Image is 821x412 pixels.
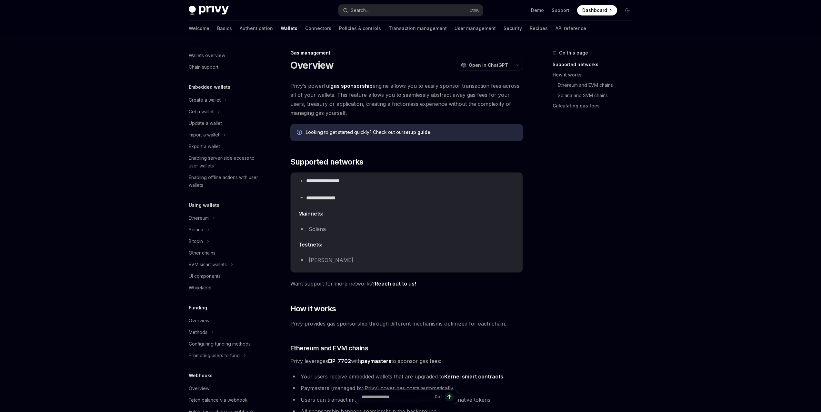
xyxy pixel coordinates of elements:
strong: Testnets: [298,241,322,248]
a: Calculating gas fees [553,101,638,111]
li: Paymasters (managed by Privy) cover gas costs automatically [290,384,523,393]
button: Toggle Bitcoin section [184,236,266,247]
h5: Using wallets [189,201,219,209]
a: Dashboard [577,5,617,15]
span: Ethereum and EVM chains [290,344,368,353]
a: Policies & controls [339,21,381,36]
input: Ask a question... [362,390,432,404]
a: EIP-7702 [328,358,351,365]
div: Methods [189,328,207,336]
a: Support [552,7,569,14]
div: Enabling server-side access to user wallets [189,154,262,170]
li: [PERSON_NAME] [298,256,515,265]
div: Enabling offline actions with user wallets [189,174,262,189]
span: Want support for more networks? [290,279,523,288]
h1: Overview [290,59,334,71]
h5: Embedded wallets [189,83,230,91]
div: Update a wallet [189,119,222,127]
a: Authentication [240,21,273,36]
button: Open in ChatGPT [457,60,512,71]
a: Demo [531,7,544,14]
div: Bitcoin [189,237,203,245]
span: Dashboard [582,7,607,14]
strong: paymasters [361,358,391,364]
img: dark logo [189,6,229,15]
a: Security [504,21,522,36]
div: EVM smart wallets [189,261,227,268]
div: Ethereum [189,214,209,222]
a: Wallets [281,21,297,36]
button: Toggle dark mode [622,5,633,15]
div: Configuring funding methods [189,340,251,348]
a: Chain support [184,61,266,73]
button: Toggle Methods section [184,327,266,338]
a: Overview [184,315,266,327]
div: Gas management [290,50,523,56]
a: Ethereum and EVM chains [553,80,638,90]
a: Whitelabel [184,282,266,294]
h5: Webhooks [189,372,213,379]
button: Toggle Import a wallet section [184,129,266,141]
span: Privy’s powerful engine allows you to easily sponsor transaction fees across all of your wallets.... [290,81,523,117]
a: Other chains [184,247,266,259]
svg: Info [297,130,303,136]
h5: Funding [189,304,207,312]
div: Search... [351,6,369,14]
span: Open in ChatGPT [469,62,508,68]
a: Overview [184,383,266,394]
button: Toggle Get a wallet section [184,106,266,117]
li: Your users receive embedded wallets that are upgraded to [290,372,523,381]
span: Privy leverages with to sponsor gas fees: [290,357,523,366]
a: How it works [553,70,638,80]
div: Import a wallet [189,131,219,139]
button: Toggle Solana section [184,224,266,236]
a: Recipes [530,21,548,36]
button: Toggle EVM smart wallets section [184,259,266,270]
a: Solana and SVM chains [553,90,638,101]
div: Create a wallet [189,96,221,104]
div: Prompting users to fund [189,352,240,359]
div: Export a wallet [189,143,220,150]
span: Looking to get started quickly? Check out our . [306,129,516,136]
a: Transaction management [389,21,447,36]
a: Enabling offline actions with user wallets [184,172,266,191]
a: User management [455,21,496,36]
a: Welcome [189,21,209,36]
a: setup guide [403,129,430,135]
div: UI components [189,272,221,280]
a: Kernel smart contracts [444,373,503,380]
a: UI components [184,270,266,282]
div: Overview [189,317,209,325]
div: Fetch balance via webhook [189,396,248,404]
span: On this page [559,49,588,57]
button: Toggle Prompting users to fund section [184,350,266,361]
button: Toggle Create a wallet section [184,94,266,106]
div: Solana [189,226,203,234]
strong: Mainnets: [298,210,323,217]
a: Enabling server-side access to user wallets [184,152,266,172]
div: Chain support [189,63,218,71]
a: Export a wallet [184,141,266,152]
span: Ctrl K [469,8,479,13]
div: Whitelabel [189,284,211,292]
span: Supported networks [290,157,364,167]
a: Connectors [305,21,331,36]
a: Configuring funding methods [184,338,266,350]
div: Overview [189,385,209,392]
a: Basics [217,21,232,36]
a: Supported networks [553,59,638,70]
span: Privy provides gas sponsorship through different mechanisms optimized for each chain: [290,319,523,328]
span: How it works [290,304,336,314]
div: Other chains [189,249,215,257]
div: Get a wallet [189,108,214,116]
a: Reach out to us! [375,280,416,287]
strong: gas sponsorship [330,83,373,89]
li: Solana [298,225,515,234]
a: Wallets overview [184,50,266,61]
button: Send message [445,392,454,401]
a: Fetch balance via webhook [184,394,266,406]
button: Toggle Ethereum section [184,212,266,224]
button: Open search [338,5,483,16]
div: Wallets overview [189,52,225,59]
a: Update a wallet [184,117,266,129]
